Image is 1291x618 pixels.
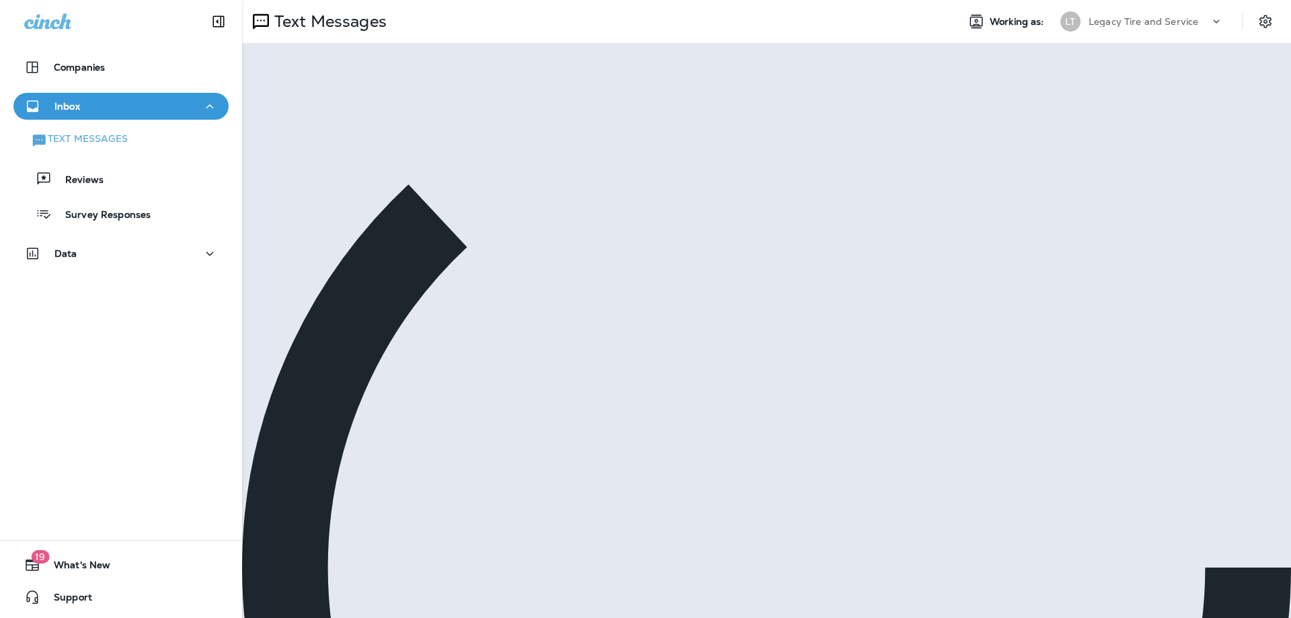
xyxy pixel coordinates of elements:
div: LT [1060,11,1081,32]
p: Data [54,248,77,259]
p: Legacy Tire and Service [1089,16,1198,27]
button: Support [13,584,229,611]
button: Data [13,240,229,267]
span: 19 [31,550,49,564]
p: Survey Responses [52,209,151,222]
button: Text Messages [13,126,229,158]
p: Reviews [52,174,104,187]
p: Text Messages [48,132,128,145]
button: Inbox [13,93,229,120]
span: What's New [40,559,110,576]
button: Reviews [13,165,229,193]
span: Support [40,592,92,608]
button: Collapse Sidebar [200,8,237,35]
button: 19What's New [13,551,229,578]
button: Survey Responses [13,200,229,228]
p: Inbox [54,101,80,112]
p: Text Messages [269,11,387,32]
button: Settings [1253,9,1278,34]
span: Working as: [990,16,1047,28]
p: Companies [54,62,105,73]
button: Companies [13,54,229,81]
